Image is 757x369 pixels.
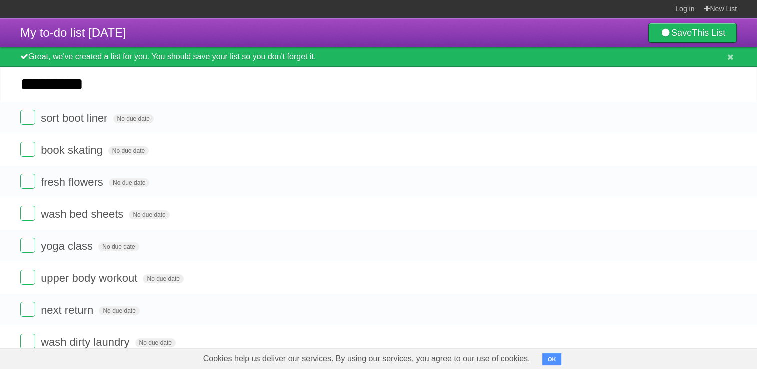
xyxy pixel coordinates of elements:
label: Done [20,302,35,317]
span: No due date [135,338,176,347]
span: sort boot liner [41,112,110,124]
span: No due date [108,146,149,155]
span: My to-do list [DATE] [20,26,126,39]
label: Done [20,142,35,157]
span: No due date [129,210,169,219]
span: book skating [41,144,105,156]
span: No due date [109,178,149,187]
span: next return [41,304,96,316]
span: No due date [99,306,139,315]
label: Done [20,334,35,349]
button: OK [542,353,562,365]
span: No due date [98,242,139,251]
span: No due date [143,274,183,283]
span: Cookies help us deliver our services. By using our services, you agree to our use of cookies. [193,349,540,369]
span: upper body workout [41,272,140,284]
span: No due date [113,114,154,123]
label: Done [20,174,35,189]
span: wash bed sheets [41,208,126,220]
b: This List [692,28,725,38]
label: Done [20,270,35,285]
span: wash dirty laundry [41,336,132,348]
span: fresh flowers [41,176,106,188]
label: Done [20,110,35,125]
label: Done [20,238,35,253]
label: Done [20,206,35,221]
span: yoga class [41,240,95,252]
a: SaveThis List [648,23,737,43]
